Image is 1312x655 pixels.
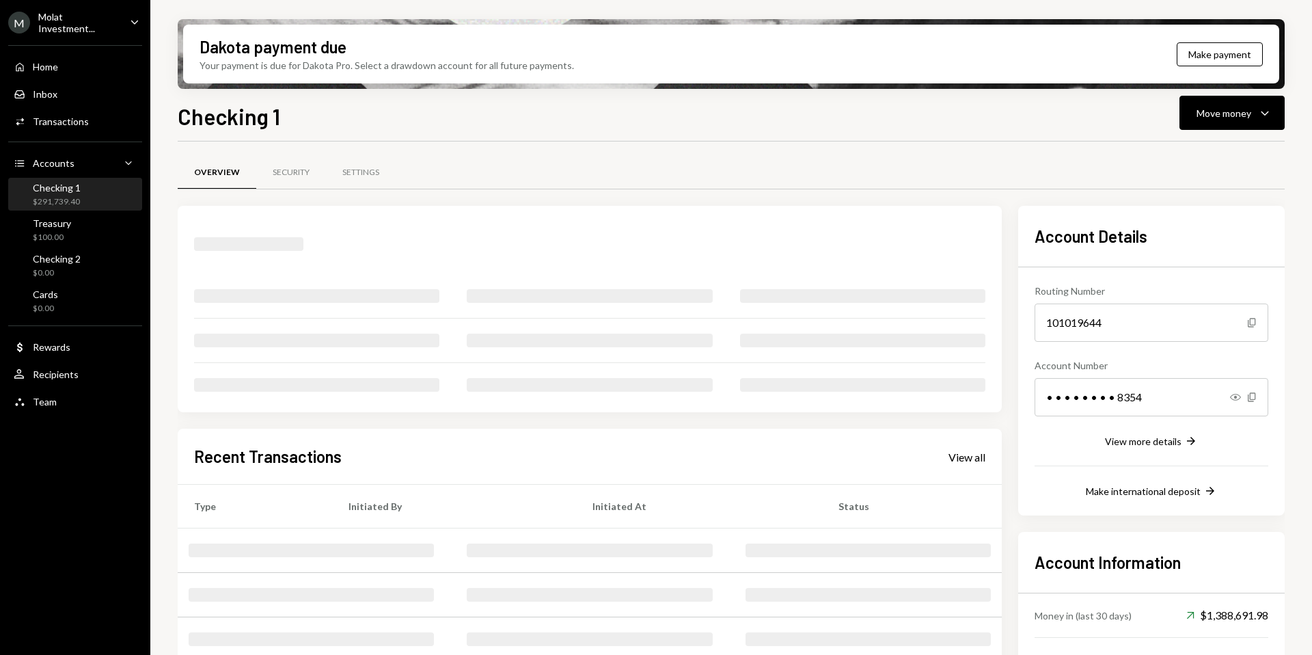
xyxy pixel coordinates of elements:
[33,289,58,300] div: Cards
[1035,284,1268,298] div: Routing Number
[256,155,326,190] a: Security
[200,58,574,72] div: Your payment is due for Dakota Pro. Select a drawdown account for all future payments.
[33,196,81,208] div: $291,739.40
[1035,378,1268,416] div: • • • • • • • • 8354
[8,249,142,282] a: Checking 2$0.00
[178,155,256,190] a: Overview
[178,103,280,130] h1: Checking 1
[8,334,142,359] a: Rewards
[33,396,57,407] div: Team
[1186,607,1268,624] div: $1,388,691.98
[948,451,985,464] div: View all
[1035,304,1268,342] div: 101019644
[8,12,30,34] div: M
[8,54,142,79] a: Home
[1105,434,1198,449] button: View more details
[1177,42,1263,66] button: Make payment
[33,88,57,100] div: Inbox
[194,445,342,468] h2: Recent Transactions
[326,155,396,190] a: Settings
[33,232,71,243] div: $100.00
[342,167,379,178] div: Settings
[33,61,58,72] div: Home
[1086,484,1217,499] button: Make international deposit
[194,167,240,178] div: Overview
[8,150,142,175] a: Accounts
[576,485,822,529] th: Initiated At
[273,167,310,178] div: Security
[8,213,142,246] a: Treasury$100.00
[948,449,985,464] a: View all
[33,341,70,353] div: Rewards
[38,11,119,34] div: Molat Investment...
[33,217,71,229] div: Treasury
[8,81,142,106] a: Inbox
[178,485,332,529] th: Type
[1035,358,1268,373] div: Account Number
[33,369,79,380] div: Recipients
[33,157,74,169] div: Accounts
[1086,485,1201,497] div: Make international deposit
[33,116,89,127] div: Transactions
[822,485,1002,529] th: Status
[33,253,81,265] div: Checking 2
[1035,225,1268,248] h2: Account Details
[33,182,81,193] div: Checking 1
[8,362,142,386] a: Recipients
[1179,96,1285,130] button: Move money
[200,36,346,58] div: Dakota payment due
[33,267,81,279] div: $0.00
[1035,551,1268,574] h2: Account Information
[8,284,142,317] a: Cards$0.00
[33,303,58,315] div: $0.00
[8,389,142,414] a: Team
[8,109,142,133] a: Transactions
[8,178,142,211] a: Checking 1$291,739.40
[332,485,576,529] th: Initiated By
[1105,436,1181,447] div: View more details
[1197,106,1251,120] div: Move money
[1035,609,1132,623] div: Money in (last 30 days)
